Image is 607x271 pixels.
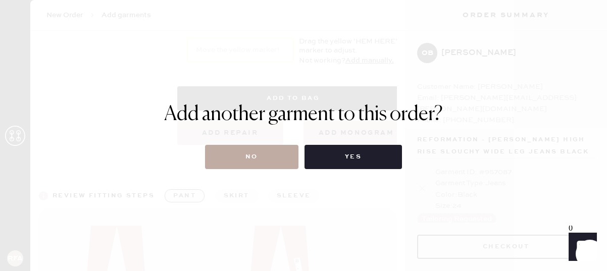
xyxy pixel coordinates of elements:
button: Yes [305,145,402,169]
iframe: Front Chat [559,226,602,269]
button: No [205,145,298,169]
h1: Add another garment to this order? [164,102,443,127]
